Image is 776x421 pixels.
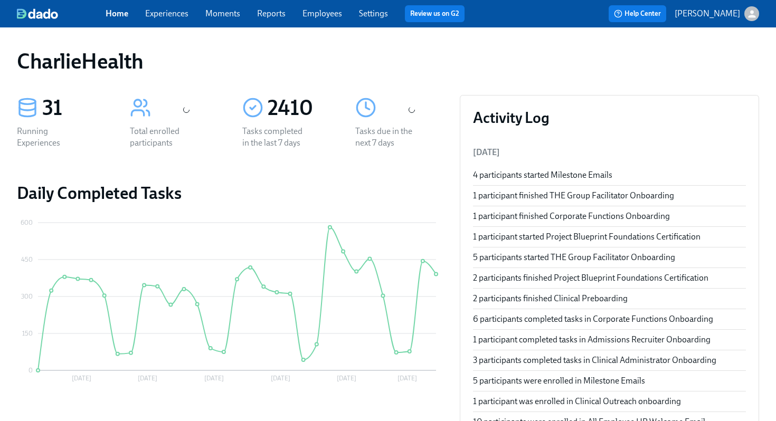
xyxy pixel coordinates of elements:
div: 31 [42,95,105,121]
div: 1 participant completed tasks in Admissions Recruiter Onboarding [473,334,746,346]
div: 1 participant finished Corporate Functions Onboarding [473,211,746,222]
tspan: 150 [22,330,33,337]
div: 2410 [268,95,330,121]
div: 2 participants finished Clinical Preboarding [473,293,746,304]
a: Employees [302,8,342,18]
button: [PERSON_NAME] [675,6,759,21]
div: Tasks due in the next 7 days [355,126,423,149]
div: 4 participants started Milestone Emails [473,169,746,181]
tspan: [DATE] [204,375,224,382]
span: Help Center [614,8,661,19]
tspan: [DATE] [271,375,290,382]
div: 5 participants started THE Group Facilitator Onboarding [473,252,746,263]
img: dado [17,8,58,19]
a: Reports [257,8,286,18]
div: Tasks completed in the last 7 days [242,126,310,149]
div: 1 participant was enrolled in Clinical Outreach onboarding [473,396,746,407]
div: 2 participants finished Project Blueprint Foundations Certification [473,272,746,284]
div: 6 participants completed tasks in Corporate Functions Onboarding [473,313,746,325]
a: dado [17,8,106,19]
p: [PERSON_NAME] [675,8,740,20]
a: Moments [205,8,240,18]
div: 1 participant finished THE Group Facilitator Onboarding [473,190,746,202]
tspan: 0 [29,367,33,374]
div: 1 participant started Project Blueprint Foundations Certification [473,231,746,243]
div: 5 participants were enrolled in Milestone Emails [473,375,746,387]
h1: CharlieHealth [17,49,144,74]
tspan: [DATE] [138,375,157,382]
span: [DATE] [473,147,500,157]
tspan: 300 [21,293,33,300]
tspan: [DATE] [337,375,356,382]
button: Help Center [609,5,666,22]
div: Total enrolled participants [130,126,197,149]
div: 3 participants completed tasks in Clinical Administrator Onboarding [473,355,746,366]
tspan: 450 [21,256,33,263]
a: Settings [359,8,388,18]
div: Running Experiences [17,126,84,149]
h2: Daily Completed Tasks [17,183,443,204]
tspan: 600 [21,219,33,226]
h3: Activity Log [473,108,746,127]
a: Review us on G2 [410,8,459,19]
a: Home [106,8,128,18]
button: Review us on G2 [405,5,465,22]
a: Experiences [145,8,188,18]
tspan: [DATE] [398,375,417,382]
tspan: [DATE] [72,375,91,382]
